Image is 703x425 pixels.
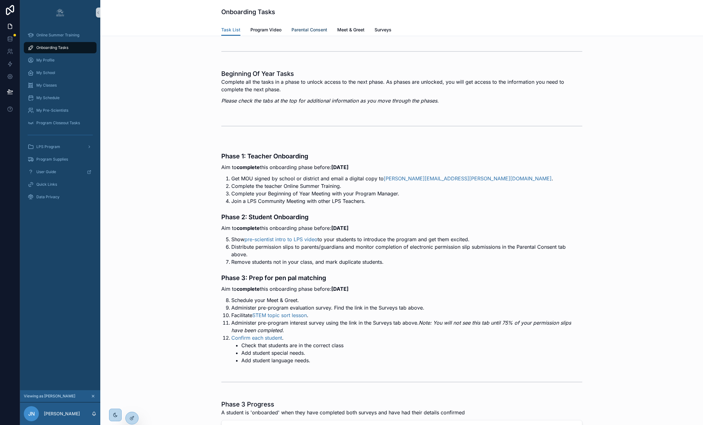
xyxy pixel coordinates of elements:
[331,225,349,231] strong: [DATE]
[231,182,582,190] li: Complete the teacher Online Summer Training.
[291,27,327,33] span: Parental Consent
[231,319,582,334] li: Administer pre-program interest survey using the link in the Surveys tab above.
[221,163,582,171] p: Aim to this onboarding phase before:
[221,224,582,232] p: Aim to this onboarding phase before:
[36,33,79,38] span: Online Summer Training
[221,69,582,78] h1: Beginning Of Year Tasks
[36,169,56,174] span: User Guide
[24,154,97,165] a: Program Supplies
[24,29,97,41] a: Online Summer Training
[24,55,97,66] a: My Profile
[231,190,582,197] li: Complete your Beginning of Year Meeting with your Program Manager.
[24,117,97,129] a: Program Closeout Tasks
[24,141,97,152] a: LPS Program
[221,27,240,33] span: Task List
[44,411,80,417] p: [PERSON_NAME]
[231,243,582,258] li: Distribute permission slips to parents/guardians and monitor completion of electronic permission ...
[244,236,317,242] a: pre-scientist intro to LPS video
[24,67,97,78] a: My School
[231,258,582,266] li: Remove students not in your class, and mark duplicate students.
[36,45,68,50] span: Onboarding Tasks
[24,394,75,399] span: Viewing as [PERSON_NAME]
[24,166,97,178] a: User Guide
[55,8,65,18] img: App logo
[237,286,260,292] strong: complete
[221,24,240,36] a: Task List
[24,191,97,203] a: Data Privacy
[28,410,35,417] span: JN
[221,212,582,222] h3: Phase 2: Student Onboarding
[221,400,465,409] h1: Phase 3 Progress
[24,105,97,116] a: My Pre-Scientists
[250,27,281,33] span: Program Video
[36,95,60,100] span: My Schedule
[231,334,582,364] li: .
[221,409,465,416] span: A student is 'onboarded' when they have completed both surveys and have had their details confirmed
[231,296,582,304] li: Schedule your Meet & Greet.
[36,83,57,88] span: My Classes
[231,197,582,205] li: Join a LPS Community Meeting with other LPS Teachers.
[237,164,260,170] strong: complete
[331,286,349,292] strong: [DATE]
[36,194,60,199] span: Data Privacy
[241,342,582,349] li: Check that students are in the correct class
[252,312,307,318] a: STEM topic sort lesson
[231,236,582,243] li: Show to your students to introduce the program and get them excited.
[291,24,327,37] a: Parental Consent
[24,42,97,53] a: Onboarding Tasks
[241,357,582,364] li: Add student language needs.
[221,273,582,283] h3: Phase 3: Prep for pen pal matching
[36,144,60,149] span: LPS Program
[331,164,349,170] strong: [DATE]
[384,175,552,182] a: [PERSON_NAME][EMAIL_ADDRESS][PERSON_NAME][DOMAIN_NAME]
[24,80,97,91] a: My Classes
[221,8,275,16] h1: Onboarding Tasks
[231,320,571,333] em: Note: You will not see this tab until 75% of your permission slips have been completed.
[221,98,439,104] em: Please check the tabs at the top for additional information as you move through the phases.
[375,24,391,37] a: Surveys
[36,58,55,63] span: My Profile
[36,108,68,113] span: My Pre-Scientists
[24,179,97,190] a: Quick Links
[20,25,100,211] div: scrollable content
[337,24,365,37] a: Meet & Greet
[36,70,55,75] span: My School
[337,27,365,33] span: Meet & Greet
[231,311,582,319] li: Facilitate .
[36,157,68,162] span: Program Supplies
[24,92,97,104] a: My Schedule
[221,285,582,293] p: Aim to this onboarding phase before:
[241,349,582,357] li: Add student special needs.
[231,304,582,311] li: Administer pre-program evaluation survey. Find the link in the Surveys tab above.
[221,78,582,93] p: Complete all the tasks in a phase to unlock access to the next phase. As phases are unlocked, you...
[237,225,260,231] strong: complete
[231,335,282,341] a: Confirm each student
[250,24,281,37] a: Program Video
[231,175,582,182] li: Get MOU signed by school or district and email a digital copy to .
[375,27,391,33] span: Surveys
[221,151,582,161] h3: Phase 1: Teacher Onboarding
[36,120,80,125] span: Program Closeout Tasks
[36,182,57,187] span: Quick Links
